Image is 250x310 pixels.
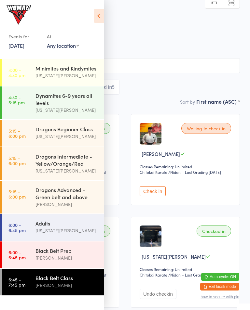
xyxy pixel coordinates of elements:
div: [US_STATE][PERSON_NAME] [35,167,98,174]
div: Any location [47,42,79,49]
div: [PERSON_NAME] [35,281,98,289]
span: [PERSON_NAME] [10,30,230,36]
a: 4:30 -5:15 pmDynamites 6-9 years all levels[US_STATE][PERSON_NAME] [2,86,104,119]
div: First name (ASC) [196,98,240,105]
img: Hunter Valley Martial Arts Centre Morisset [7,5,31,25]
div: Checked in [197,226,231,237]
time: 6:00 - 6:45 pm [8,222,26,233]
div: 5 [112,84,115,90]
span: / Nidan – Last Grading [DATE] [168,169,221,175]
div: Minimites and Kindymites [35,65,98,72]
span: [US_STATE][PERSON_NAME] [142,253,206,260]
div: [US_STATE][PERSON_NAME] [35,133,98,140]
img: image1727673834.png [140,226,161,247]
h2: Black Belt Class Check-in [10,9,240,20]
a: 5:15 -6:00 pmDragons Advanced - Green belt and above[PERSON_NAME] [2,181,104,213]
div: Waiting to check in [181,123,231,134]
div: Classes Remaining: Unlimited [140,266,233,272]
div: Dragons Intermediate - Yellow/Orange/Red [35,153,98,167]
span: [DATE] 6:45pm [10,23,230,30]
div: Adults [35,220,98,227]
button: Check in [140,186,166,196]
a: 5:15 -6:00 pmDragons Intermediate - Yellow/Orange/Red[US_STATE][PERSON_NAME] [2,147,104,180]
time: 5:15 - 6:00 pm [8,155,26,166]
img: image1647919421.png [140,123,161,145]
div: Classes Remaining: Unlimited [140,164,233,169]
div: [US_STATE][PERSON_NAME] [35,106,98,114]
div: [PERSON_NAME] [35,200,98,208]
time: 6:00 - 6:45 pm [8,250,26,260]
button: Auto-cycle: ON [201,273,239,281]
label: Sort by [180,98,195,105]
a: 6:00 -6:45 pmBlack Belt Prep[PERSON_NAME] [2,241,104,268]
a: 4:00 -4:30 pmMinimites and Kindymites[US_STATE][PERSON_NAME] [2,59,104,86]
div: [US_STATE][PERSON_NAME] [35,72,98,79]
button: Undo checkin [140,289,176,299]
a: 6:45 -7:45 pmBlack Belt Class[PERSON_NAME] [2,269,104,295]
div: Black Belt Class [35,274,98,281]
div: Events for [8,31,40,42]
time: 5:15 - 6:00 pm [8,189,26,199]
a: 5:15 -6:00 pmDragons Beginner Class[US_STATE][PERSON_NAME] [2,120,104,147]
a: [DATE] [8,42,24,49]
time: 5:15 - 6:00 pm [8,128,26,138]
div: Chitokai Karate [140,169,167,175]
input: Search [10,58,240,73]
div: Dragons Beginner Class [35,125,98,133]
span: [PERSON_NAME] [142,150,180,157]
span: / Nidan – Last Grading [DATE] [168,272,221,278]
div: Dynamites 6-9 years all levels [35,92,98,106]
button: how to secure with pin [201,295,239,299]
div: Chitokai Karate [140,272,167,278]
span: Mat 2 [10,36,230,43]
div: Black Belt Prep [35,247,98,254]
time: 4:30 - 5:15 pm [8,95,25,105]
button: Exit kiosk mode [200,283,239,291]
div: At [47,31,79,42]
a: 6:00 -6:45 pmAdults[US_STATE][PERSON_NAME] [2,214,104,241]
span: Chitokai Karate [10,43,240,49]
div: Dragons Advanced - Green belt and above [35,186,98,200]
div: [PERSON_NAME] [35,254,98,262]
time: 6:45 - 7:45 pm [8,277,25,287]
time: 4:00 - 4:30 pm [8,67,25,78]
div: [US_STATE][PERSON_NAME] [35,227,98,234]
